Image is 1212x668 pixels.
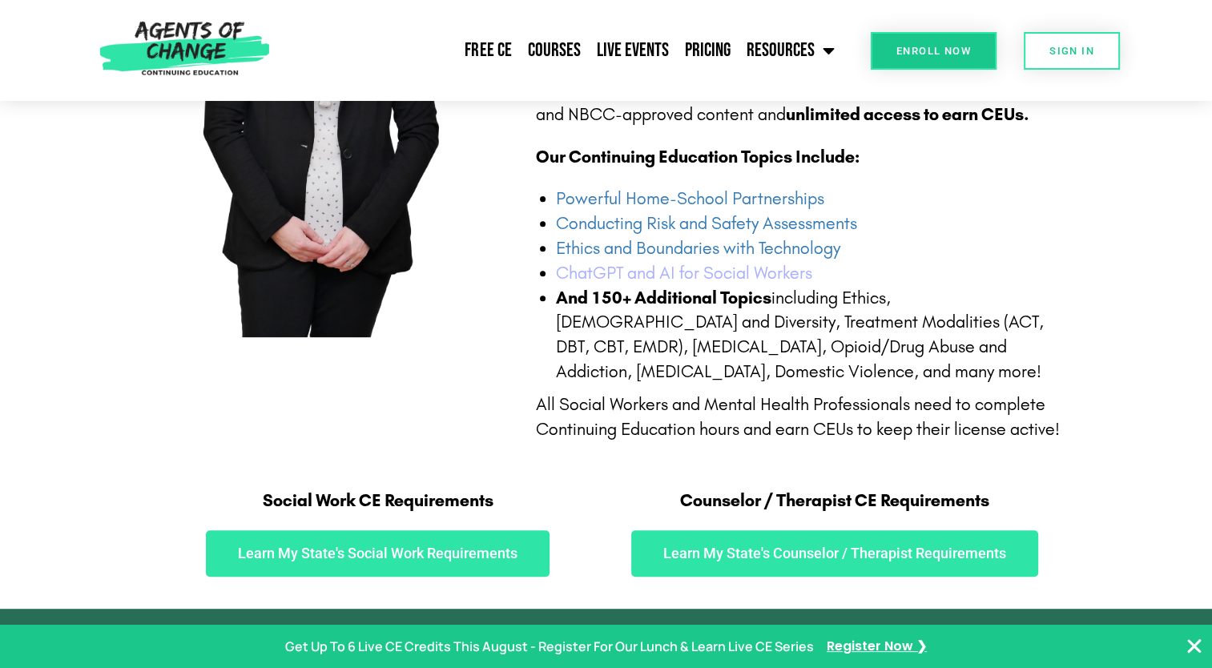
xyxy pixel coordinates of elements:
[680,490,989,511] span: Counselor / Therapist CE Requirements
[285,635,814,658] p: Get Up To 6 Live CE Credits This August - Register For Our Lunch & Learn Live CE Series
[631,530,1038,577] a: Learn My State's Counselor / Therapist Requirements
[556,238,840,259] a: Ethics and Boundaries with Technology
[238,546,517,561] span: Learn My State's Social Work Requirements
[676,30,738,70] a: Pricing
[1024,32,1120,70] a: SIGN IN
[827,635,927,658] a: Register Now ❯
[519,30,588,70] a: Courses
[556,213,857,234] a: Conducting Risk and Safety Assessments
[1185,637,1204,656] button: Close Banner
[536,392,1063,442] div: All Social Workers and Mental Health Professionals need to complete Continuing Education hours an...
[277,30,843,70] nav: Menu
[457,30,519,70] a: Free CE
[206,530,550,577] a: Learn My State's Social Work Requirements
[786,104,1029,125] b: unlimited access to earn CEUs.
[556,286,1063,384] li: including Ethics, [DEMOGRAPHIC_DATA] and Diversity, Treatment Modalities (ACT, DBT, CBT, EMDR), [...
[1049,46,1094,56] span: SIGN IN
[588,30,676,70] a: Live Events
[556,288,771,308] b: And 150+ Additional Topics
[663,546,1006,561] span: Learn My State's Counselor / Therapist Requirements
[556,188,824,209] a: Powerful Home-School Partnerships
[556,263,812,284] a: ChatGPT and AI for Social Workers
[871,32,997,70] a: Enroll Now
[263,490,493,511] span: Social Work CE Requirements
[738,30,842,70] a: Resources
[896,46,971,56] span: Enroll Now
[536,147,860,167] b: Our Continuing Education Topics Include:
